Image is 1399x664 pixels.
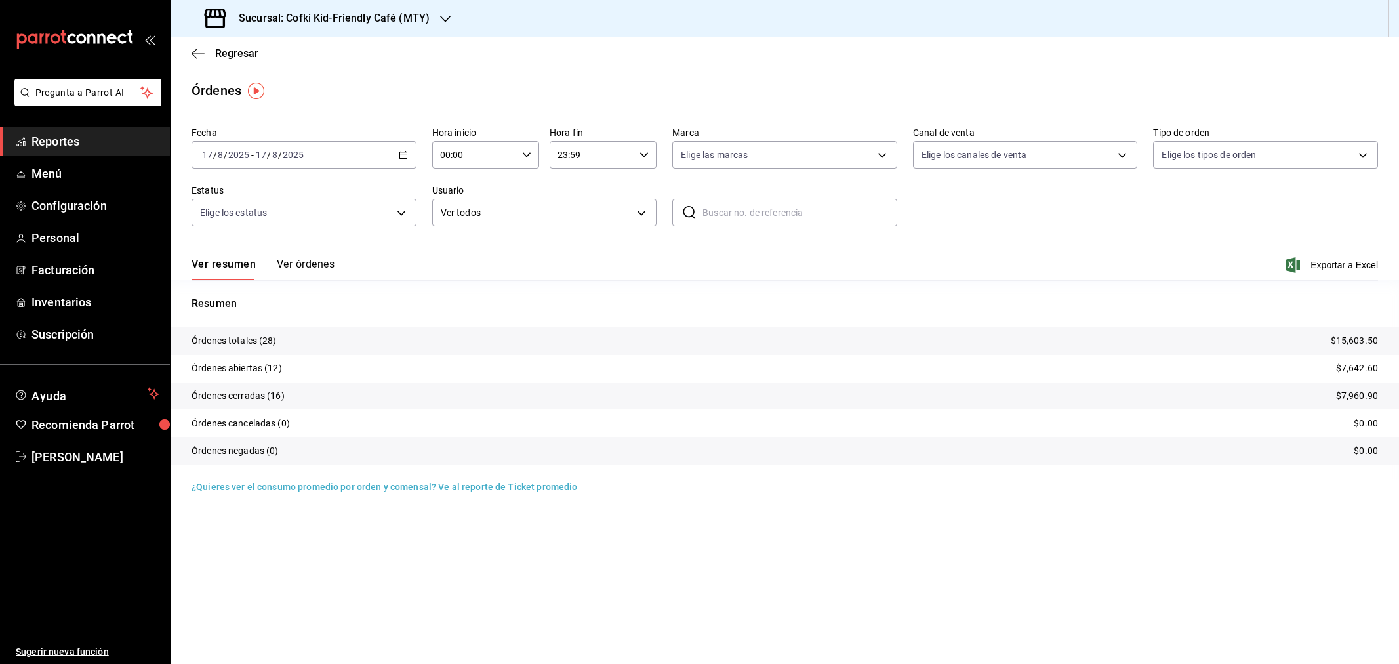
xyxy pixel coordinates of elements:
[31,229,159,247] span: Personal
[192,417,290,430] p: Órdenes canceladas (0)
[192,334,277,348] p: Órdenes totales (28)
[192,258,256,280] button: Ver resumen
[1331,334,1378,348] p: $15,603.50
[31,386,142,402] span: Ayuda
[213,150,217,160] span: /
[702,199,897,226] input: Buscar no. de referencia
[272,150,278,160] input: --
[192,389,285,403] p: Órdenes cerradas (16)
[282,150,304,160] input: ----
[550,128,657,137] label: Hora fin
[200,206,267,219] span: Elige los estatus
[277,258,335,280] button: Ver órdenes
[31,165,159,182] span: Menú
[922,148,1026,161] span: Elige los canales de venta
[192,444,279,458] p: Órdenes negadas (0)
[228,150,250,160] input: ----
[31,416,159,434] span: Recomienda Parrot
[913,128,1138,137] label: Canal de venta
[192,482,577,492] a: ¿Quieres ver el consumo promedio por orden y comensal? Ve al reporte de Ticket promedio
[432,186,657,195] label: Usuario
[144,34,155,45] button: open_drawer_menu
[192,47,258,60] button: Regresar
[31,133,159,150] span: Reportes
[248,83,264,99] img: Tooltip marker
[192,128,416,137] label: Fecha
[441,206,633,220] span: Ver todos
[672,128,897,137] label: Marca
[31,197,159,215] span: Configuración
[192,81,241,100] div: Órdenes
[31,448,159,466] span: [PERSON_NAME]
[14,79,161,106] button: Pregunta a Parrot AI
[9,95,161,109] a: Pregunta a Parrot AI
[192,186,416,195] label: Estatus
[31,325,159,343] span: Suscripción
[31,293,159,311] span: Inventarios
[267,150,271,160] span: /
[1162,148,1256,161] span: Elige los tipos de orden
[1354,444,1378,458] p: $0.00
[224,150,228,160] span: /
[217,150,224,160] input: --
[35,86,141,100] span: Pregunta a Parrot AI
[16,645,159,659] span: Sugerir nueva función
[432,128,539,137] label: Hora inicio
[278,150,282,160] span: /
[192,362,282,375] p: Órdenes abiertas (12)
[228,10,430,26] h3: Sucursal: Cofki Kid-Friendly Café (MTY)
[192,296,1378,312] p: Resumen
[1336,362,1378,375] p: $7,642.60
[681,148,748,161] span: Elige las marcas
[251,150,254,160] span: -
[1336,389,1378,403] p: $7,960.90
[192,258,335,280] div: navigation tabs
[1153,128,1378,137] label: Tipo de orden
[215,47,258,60] span: Regresar
[1288,257,1378,273] button: Exportar a Excel
[255,150,267,160] input: --
[31,261,159,279] span: Facturación
[201,150,213,160] input: --
[1354,417,1378,430] p: $0.00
